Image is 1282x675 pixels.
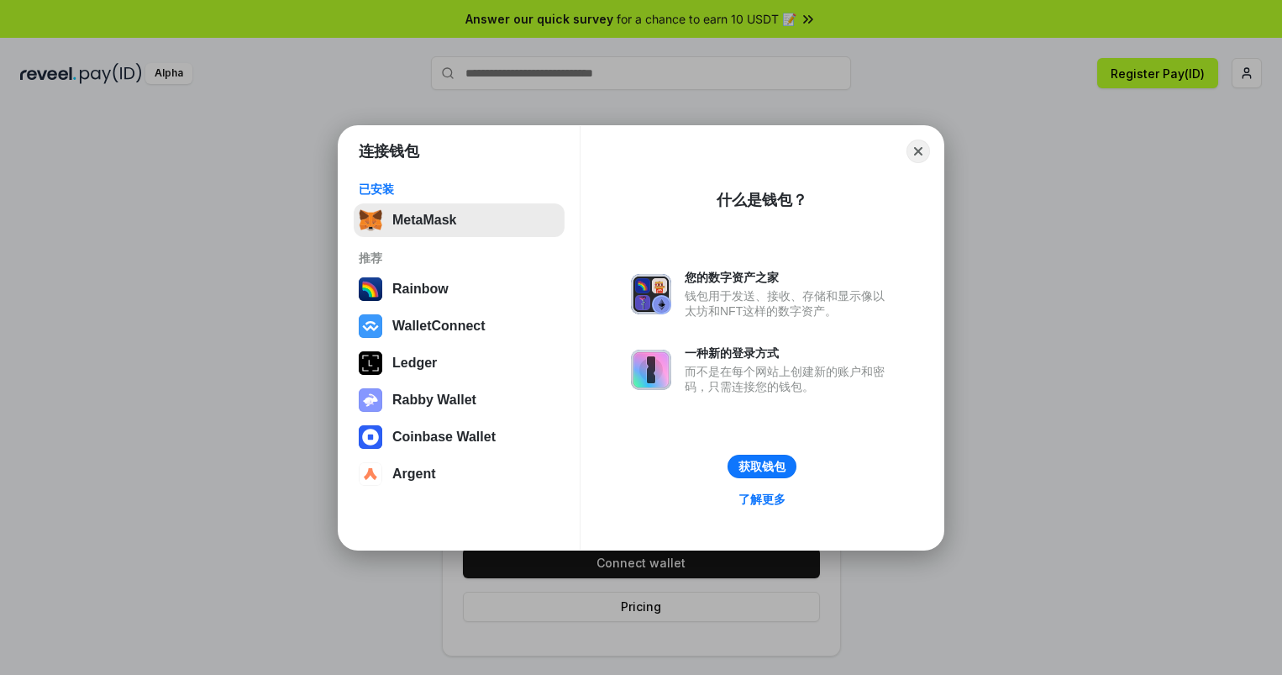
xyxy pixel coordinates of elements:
img: svg+xml,%3Csvg%20xmlns%3D%22http%3A%2F%2Fwww.w3.org%2F2000%2Fsvg%22%20fill%3D%22none%22%20viewBox... [631,350,671,390]
button: Rainbow [354,272,565,306]
div: Argent [392,467,436,482]
img: svg+xml,%3Csvg%20width%3D%22120%22%20height%3D%22120%22%20viewBox%3D%220%200%20120%20120%22%20fil... [359,277,382,301]
div: Ledger [392,356,437,371]
div: 获取钱包 [738,459,785,474]
button: WalletConnect [354,309,565,343]
div: Rainbow [392,282,449,297]
button: 获取钱包 [728,455,796,478]
img: svg+xml,%3Csvg%20width%3D%2228%22%20height%3D%2228%22%20viewBox%3D%220%200%2028%2028%22%20fill%3D... [359,425,382,449]
img: svg+xml,%3Csvg%20width%3D%2228%22%20height%3D%2228%22%20viewBox%3D%220%200%2028%2028%22%20fill%3D... [359,462,382,486]
div: WalletConnect [392,319,486,334]
button: MetaMask [354,203,565,237]
button: Ledger [354,346,565,380]
div: 而不是在每个网站上创建新的账户和密码，只需连接您的钱包。 [685,364,893,394]
img: svg+xml,%3Csvg%20xmlns%3D%22http%3A%2F%2Fwww.w3.org%2F2000%2Fsvg%22%20width%3D%2228%22%20height%3... [359,351,382,375]
div: 已安装 [359,182,560,197]
div: 什么是钱包？ [717,190,807,210]
button: Rabby Wallet [354,383,565,417]
h1: 连接钱包 [359,141,419,161]
button: Argent [354,457,565,491]
img: svg+xml,%3Csvg%20xmlns%3D%22http%3A%2F%2Fwww.w3.org%2F2000%2Fsvg%22%20fill%3D%22none%22%20viewBox... [359,388,382,412]
button: Close [906,140,930,163]
img: svg+xml,%3Csvg%20xmlns%3D%22http%3A%2F%2Fwww.w3.org%2F2000%2Fsvg%22%20fill%3D%22none%22%20viewBox... [631,274,671,314]
div: MetaMask [392,213,456,228]
div: Coinbase Wallet [392,430,496,445]
img: svg+xml,%3Csvg%20width%3D%2228%22%20height%3D%2228%22%20viewBox%3D%220%200%2028%2028%22%20fill%3D... [359,314,382,338]
div: Rabby Wallet [392,393,476,408]
div: 推荐 [359,250,560,266]
img: svg+xml,%3Csvg%20fill%3D%22none%22%20height%3D%2233%22%20viewBox%3D%220%200%2035%2033%22%20width%... [359,208,382,232]
div: 钱包用于发送、接收、存储和显示像以太坊和NFT这样的数字资产。 [685,288,893,319]
div: 您的数字资产之家 [685,270,893,285]
a: 了解更多 [728,488,796,510]
button: Coinbase Wallet [354,420,565,454]
div: 了解更多 [738,492,785,507]
div: 一种新的登录方式 [685,345,893,361]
